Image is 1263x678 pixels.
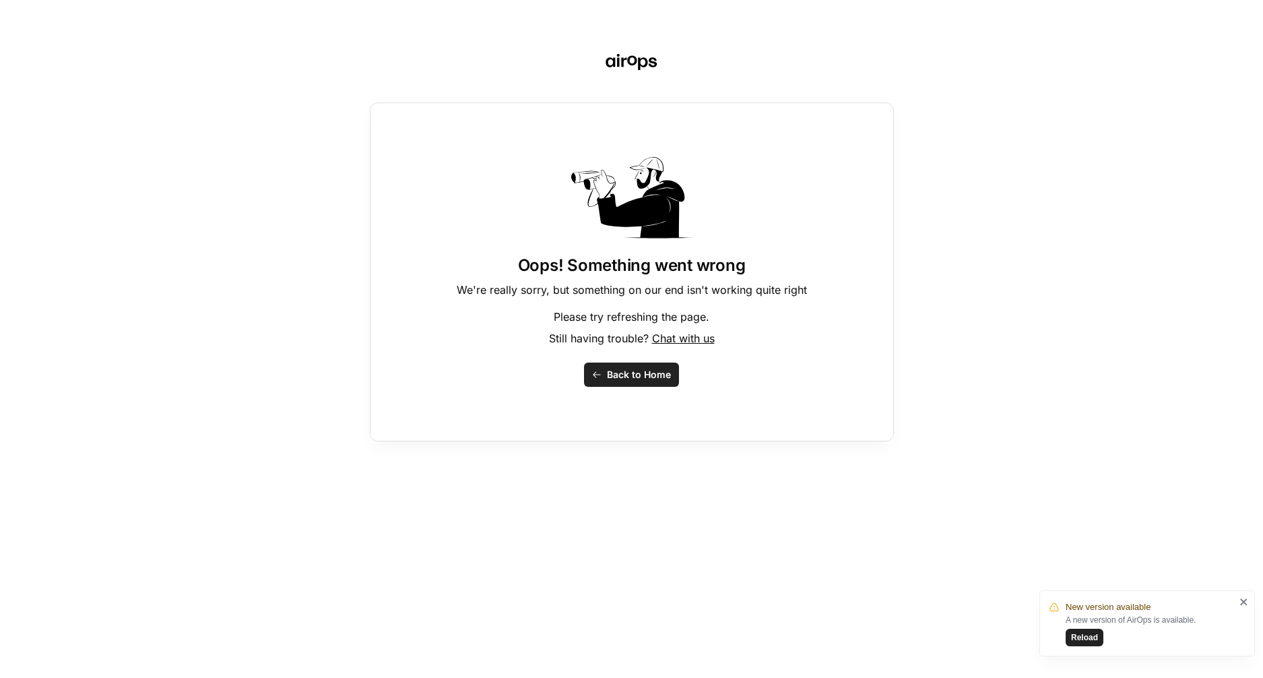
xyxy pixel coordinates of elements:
span: Back to Home [607,368,671,381]
span: Reload [1071,631,1098,644]
p: Please try refreshing the page. [554,309,709,325]
div: A new version of AirOps is available. [1066,614,1235,646]
h1: Oops! Something went wrong [518,255,746,276]
p: Still having trouble? [549,330,715,346]
span: New version available [1066,600,1151,614]
button: close [1239,596,1249,607]
button: Reload [1066,629,1103,646]
p: We're really sorry, but something on our end isn't working quite right [457,282,807,298]
span: Chat with us [652,332,715,345]
button: Back to Home [584,363,679,387]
